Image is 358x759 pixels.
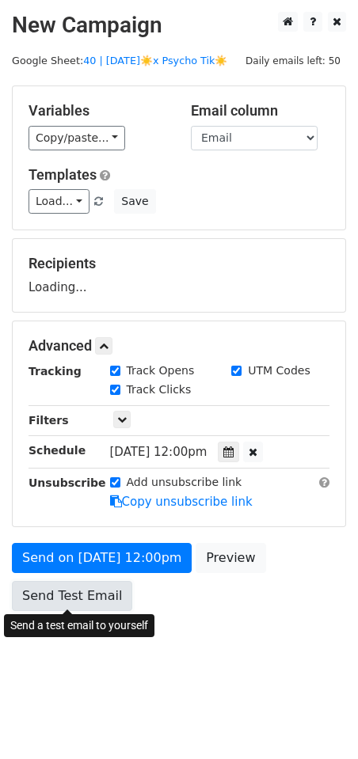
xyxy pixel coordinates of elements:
iframe: Chat Widget [279,683,358,759]
h5: Variables [29,102,167,120]
label: UTM Codes [248,362,310,379]
a: Load... [29,189,89,214]
h5: Recipients [29,255,329,272]
div: Loading... [29,255,329,296]
a: Copy/paste... [29,126,125,150]
label: Track Clicks [127,381,192,398]
small: Google Sheet: [12,55,227,66]
span: Daily emails left: 50 [240,52,346,70]
strong: Schedule [29,444,86,457]
label: Track Opens [127,362,195,379]
a: Send Test Email [12,581,132,611]
strong: Tracking [29,365,82,378]
a: Templates [29,166,97,183]
a: Send on [DATE] 12:00pm [12,543,192,573]
label: Add unsubscribe link [127,474,242,491]
div: Send a test email to yourself [4,614,154,637]
h5: Advanced [29,337,329,355]
a: Copy unsubscribe link [110,495,253,509]
h5: Email column [191,102,329,120]
strong: Filters [29,414,69,427]
strong: Unsubscribe [29,476,106,489]
a: Daily emails left: 50 [240,55,346,66]
span: [DATE] 12:00pm [110,445,208,459]
a: 40 | [DATE]☀️x Psycho Tik☀️ [83,55,227,66]
a: Preview [196,543,265,573]
h2: New Campaign [12,12,346,39]
button: Save [114,189,155,214]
